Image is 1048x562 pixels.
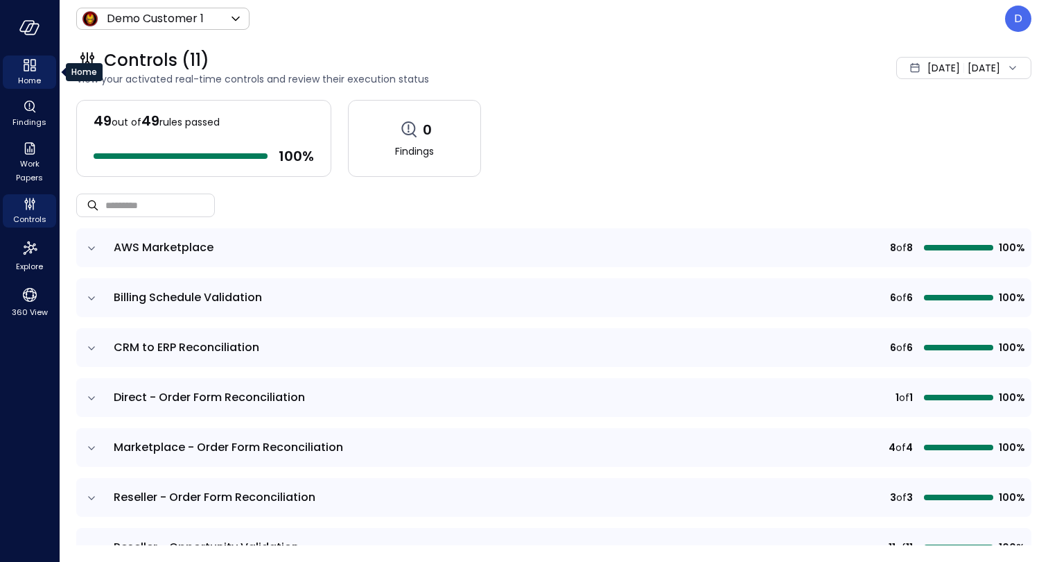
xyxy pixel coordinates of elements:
span: 3 [907,490,913,505]
span: of [896,340,907,355]
span: Findings [12,115,46,129]
span: 11 [906,540,913,555]
span: 4 [889,440,896,455]
span: 100% [999,290,1023,305]
span: 100% [999,240,1023,255]
a: 0Findings [348,100,481,177]
span: Controls [13,212,46,226]
span: 6 [907,340,913,355]
button: expand row [85,541,98,555]
span: Reseller - Order Form Reconciliation [114,489,315,505]
span: CRM to ERP Reconciliation [114,339,259,355]
div: Home [3,56,56,89]
span: out of [112,115,141,129]
p: Demo Customer 1 [107,10,204,27]
span: 360 View [12,305,48,319]
span: of [896,540,906,555]
span: Marketplace - Order Form Reconciliation [114,439,343,455]
span: Direct - Order Form Reconciliation [114,389,305,405]
div: Home [66,63,103,81]
span: 4 [906,440,913,455]
span: 100 % [279,147,314,165]
span: 11 [889,540,896,555]
span: of [899,390,909,405]
span: 49 [141,111,159,130]
span: of [896,240,907,255]
span: of [896,290,907,305]
span: 100% [999,490,1023,505]
span: Explore [16,259,43,273]
p: D [1014,10,1022,27]
span: 3 [890,490,896,505]
span: Billing Schedule Validation [114,289,262,305]
span: 100% [999,390,1023,405]
div: Work Papers [3,139,56,186]
img: Icon [82,10,98,27]
span: 100% [999,340,1023,355]
button: expand row [85,341,98,355]
div: Dudu [1005,6,1031,32]
span: 6 [907,290,913,305]
span: 100% [999,440,1023,455]
div: Explore [3,236,56,275]
span: of [896,490,907,505]
span: Findings [395,144,434,159]
span: Reseller - Opportunity Validation [114,539,299,555]
button: expand row [85,491,98,505]
span: of [896,440,906,455]
span: 0 [423,121,432,139]
button: expand row [85,291,98,305]
div: Findings [3,97,56,130]
button: expand row [85,441,98,455]
span: Home [18,74,41,87]
button: expand row [85,241,98,255]
span: 49 [94,111,112,130]
span: 100% [999,540,1023,555]
span: 8 [907,240,913,255]
span: [DATE] [927,60,960,76]
span: rules passed [159,115,220,129]
span: Controls (11) [104,49,209,71]
span: AWS Marketplace [114,239,213,255]
div: 360 View [3,283,56,321]
span: 8 [890,240,896,255]
div: Controls [3,194,56,228]
span: 1 [896,390,899,405]
span: 1 [909,390,913,405]
span: 6 [890,290,896,305]
span: 6 [890,340,896,355]
span: Work Papers [8,157,51,185]
button: expand row [85,391,98,405]
span: View your activated real-time controls and review their execution status [76,71,692,87]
